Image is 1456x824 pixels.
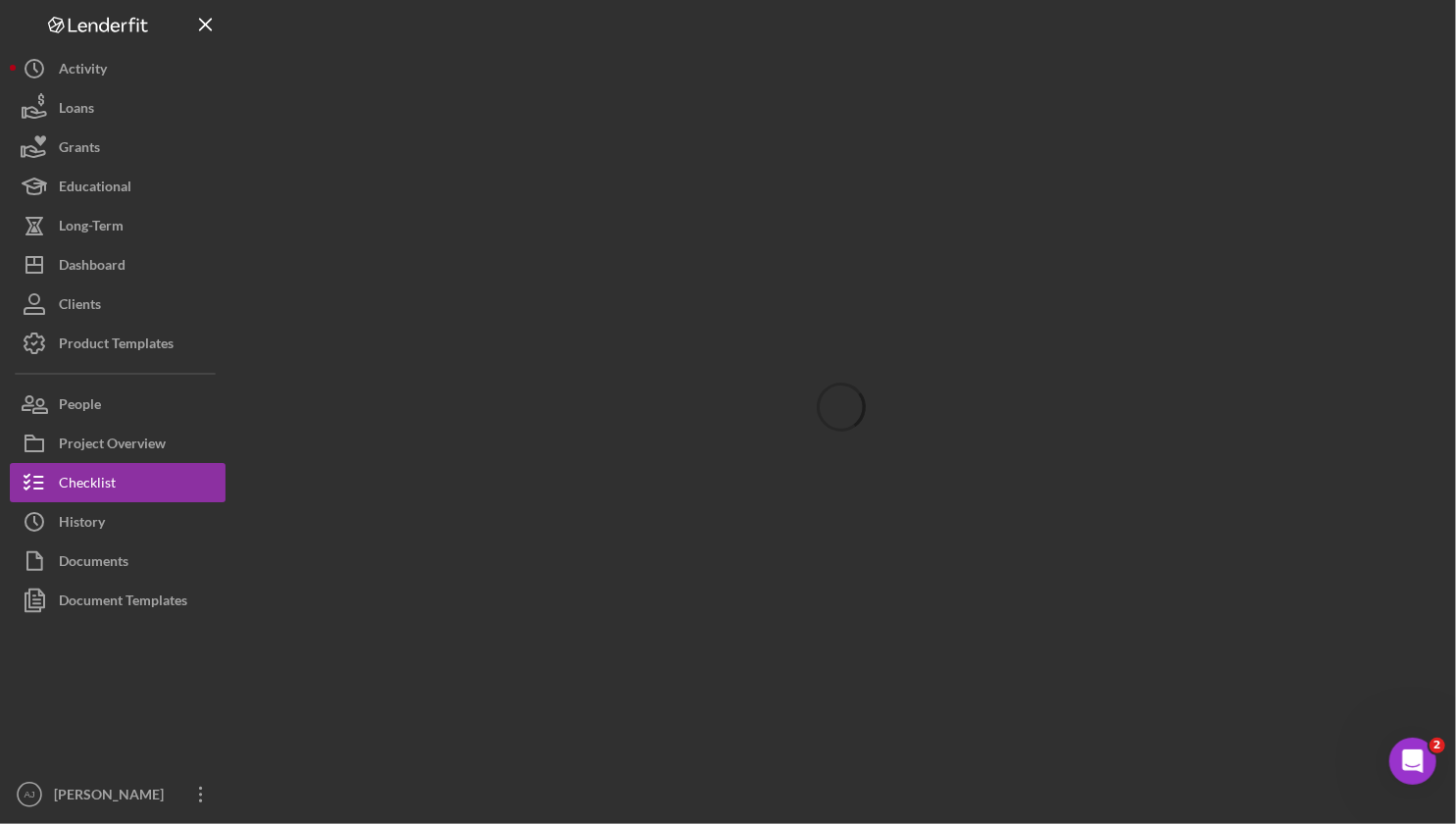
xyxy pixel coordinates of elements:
div: Activity [59,49,107,93]
button: Clients [10,284,226,324]
span: 2 [1430,738,1445,753]
button: Grants [10,128,226,167]
button: AJ[PERSON_NAME] [10,775,226,814]
text: AJ [24,790,34,800]
div: Dashboard [59,245,126,289]
button: Documents [10,541,226,581]
button: Dashboard [10,245,226,284]
div: Documents [59,541,128,586]
div: Checklist [59,463,116,507]
div: Educational [59,167,131,211]
button: Activity [10,49,226,88]
button: History [10,502,226,541]
div: Grants [59,128,100,172]
div: [PERSON_NAME] [49,775,176,819]
div: Clients [59,284,101,329]
iframe: Intercom live chat [1389,738,1436,785]
div: Long-Term [59,206,124,250]
button: Educational [10,167,226,206]
button: Product Templates [10,324,226,363]
div: People [59,385,101,429]
button: Loans [10,88,226,128]
div: Product Templates [59,324,174,368]
button: Document Templates [10,581,226,620]
div: Project Overview [59,424,166,468]
div: History [59,502,105,546]
button: People [10,385,226,424]
button: Long-Term [10,206,226,245]
button: Checklist [10,463,226,502]
div: Loans [59,88,94,132]
div: Document Templates [59,581,187,625]
button: Project Overview [10,424,226,463]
